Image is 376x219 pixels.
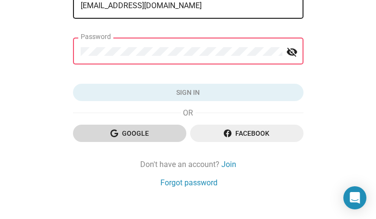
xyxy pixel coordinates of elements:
button: Facebook [190,125,303,142]
button: Google [73,125,186,142]
div: Open Intercom Messenger [343,186,366,209]
span: Google [81,125,179,142]
a: Join [221,159,236,169]
button: Show password [282,42,302,62]
div: Don't have an account? [73,159,303,169]
span: Facebook [198,125,296,142]
a: Forgot password [160,178,218,188]
mat-icon: visibility_off [286,45,298,60]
